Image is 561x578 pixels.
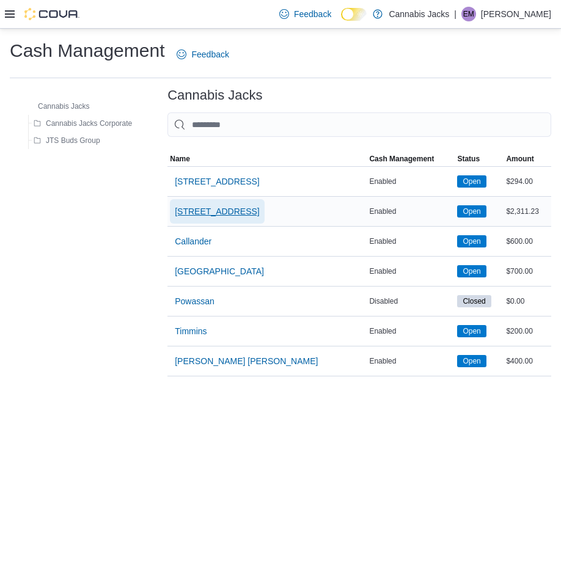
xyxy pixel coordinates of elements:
[504,354,551,368] div: $400.00
[367,234,455,249] div: Enabled
[175,205,259,218] span: [STREET_ADDRESS]
[167,88,262,103] h3: Cannabis Jacks
[457,265,486,277] span: Open
[170,259,269,284] button: [GEOGRAPHIC_DATA]
[170,169,264,194] button: [STREET_ADDRESS]
[175,235,211,247] span: Callander
[367,354,455,368] div: Enabled
[167,112,551,137] input: This is a search bar. As you type, the results lower in the page will automatically filter.
[463,7,474,21] span: EM
[175,175,259,188] span: [STREET_ADDRESS]
[457,355,486,367] span: Open
[170,154,190,164] span: Name
[274,2,336,26] a: Feedback
[389,7,449,21] p: Cannabis Jacks
[463,236,480,247] span: Open
[367,324,455,338] div: Enabled
[481,7,551,21] p: [PERSON_NAME]
[367,174,455,189] div: Enabled
[46,119,132,128] span: Cannabis Jacks Corporate
[170,199,264,224] button: [STREET_ADDRESS]
[457,325,486,337] span: Open
[294,8,331,20] span: Feedback
[367,204,455,219] div: Enabled
[175,265,264,277] span: [GEOGRAPHIC_DATA]
[170,289,219,313] button: Powassan
[167,152,367,166] button: Name
[191,48,229,60] span: Feedback
[367,152,455,166] button: Cash Management
[10,38,164,63] h1: Cash Management
[38,101,90,111] span: Cannabis Jacks
[504,204,551,219] div: $2,311.23
[461,7,476,21] div: Emily Mangone
[504,152,551,166] button: Amount
[341,8,367,21] input: Dark Mode
[504,234,551,249] div: $600.00
[175,295,215,307] span: Powassan
[24,8,79,20] img: Cova
[21,99,95,114] button: Cannabis Jacks
[504,294,551,309] div: $0.00
[457,295,491,307] span: Closed
[463,326,480,337] span: Open
[170,229,216,254] button: Callander
[369,154,434,164] span: Cash Management
[29,116,137,131] button: Cannabis Jacks Corporate
[170,319,211,343] button: Timmins
[172,42,233,67] a: Feedback
[504,264,551,279] div: $700.00
[463,176,480,187] span: Open
[457,154,480,164] span: Status
[29,133,105,148] button: JTS Buds Group
[463,296,485,307] span: Closed
[504,174,551,189] div: $294.00
[506,154,533,164] span: Amount
[457,205,486,218] span: Open
[463,206,480,217] span: Open
[170,349,323,373] button: [PERSON_NAME] [PERSON_NAME]
[463,356,480,367] span: Open
[457,175,486,188] span: Open
[463,266,480,277] span: Open
[454,7,457,21] p: |
[175,325,207,337] span: Timmins
[504,324,551,338] div: $200.00
[457,235,486,247] span: Open
[455,152,504,166] button: Status
[46,136,100,145] span: JTS Buds Group
[367,294,455,309] div: Disabled
[367,264,455,279] div: Enabled
[175,355,318,367] span: [PERSON_NAME] [PERSON_NAME]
